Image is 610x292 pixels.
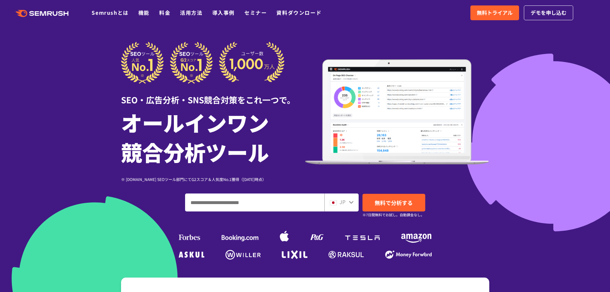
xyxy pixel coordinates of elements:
span: JP [339,198,346,206]
div: SEO・広告分析・SNS競合対策をこれ一つで。 [121,84,305,106]
span: 無料トライアル [477,9,513,17]
div: ※ [DOMAIN_NAME] SEOツール部門にてG2スコア＆人気度No.1獲得（[DATE]時点） [121,176,305,182]
a: 導入事例 [212,9,235,16]
input: ドメイン、キーワードまたはURLを入力してください [185,194,324,211]
a: 機能 [138,9,150,16]
a: 無料で分析する [362,194,425,211]
a: セミナー [244,9,267,16]
span: 無料で分析する [375,199,413,207]
a: 無料トライアル [470,5,519,20]
small: ※7日間無料でお試し。自動課金なし。 [362,212,424,218]
a: 資料ダウンロード [276,9,321,16]
h1: オールインワン 競合分析ツール [121,107,305,167]
a: デモを申し込む [524,5,573,20]
a: 活用方法 [180,9,202,16]
a: Semrushとは [92,9,128,16]
a: 料金 [159,9,170,16]
span: デモを申し込む [531,9,566,17]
